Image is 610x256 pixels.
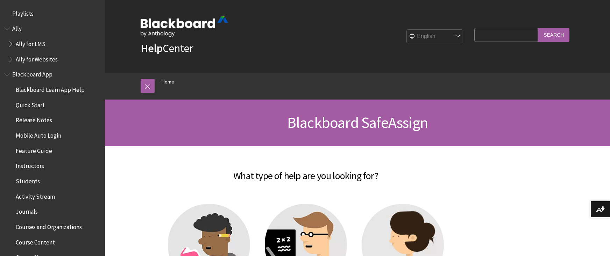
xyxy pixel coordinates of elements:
span: Courses and Organizations [16,221,82,231]
select: Site Language Selector [407,30,463,44]
span: Instructors [16,160,44,170]
span: Blackboard SafeAssign [287,113,428,132]
span: Activity Stream [16,191,55,200]
span: Feature Guide [16,145,52,154]
a: Home [162,78,174,86]
img: Blackboard by Anthology [141,16,228,37]
span: Ally for Websites [16,53,58,63]
span: Quick Start [16,99,45,109]
span: Ally [12,23,22,32]
a: HelpCenter [141,41,193,55]
span: Students [16,175,40,185]
strong: Help [141,41,163,55]
h2: What type of help are you looking for? [112,160,499,183]
span: Release Notes [16,115,52,124]
span: Blackboard Learn App Help [16,84,85,93]
span: Mobile Auto Login [16,130,61,139]
span: Journals [16,206,38,215]
span: Blackboard App [12,69,52,78]
span: Ally for LMS [16,38,45,47]
nav: Book outline for Playlists [4,8,101,20]
span: Course Content [16,236,55,246]
input: Search [538,28,569,42]
span: Playlists [12,8,34,17]
nav: Book outline for Anthology Ally Help [4,23,101,65]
